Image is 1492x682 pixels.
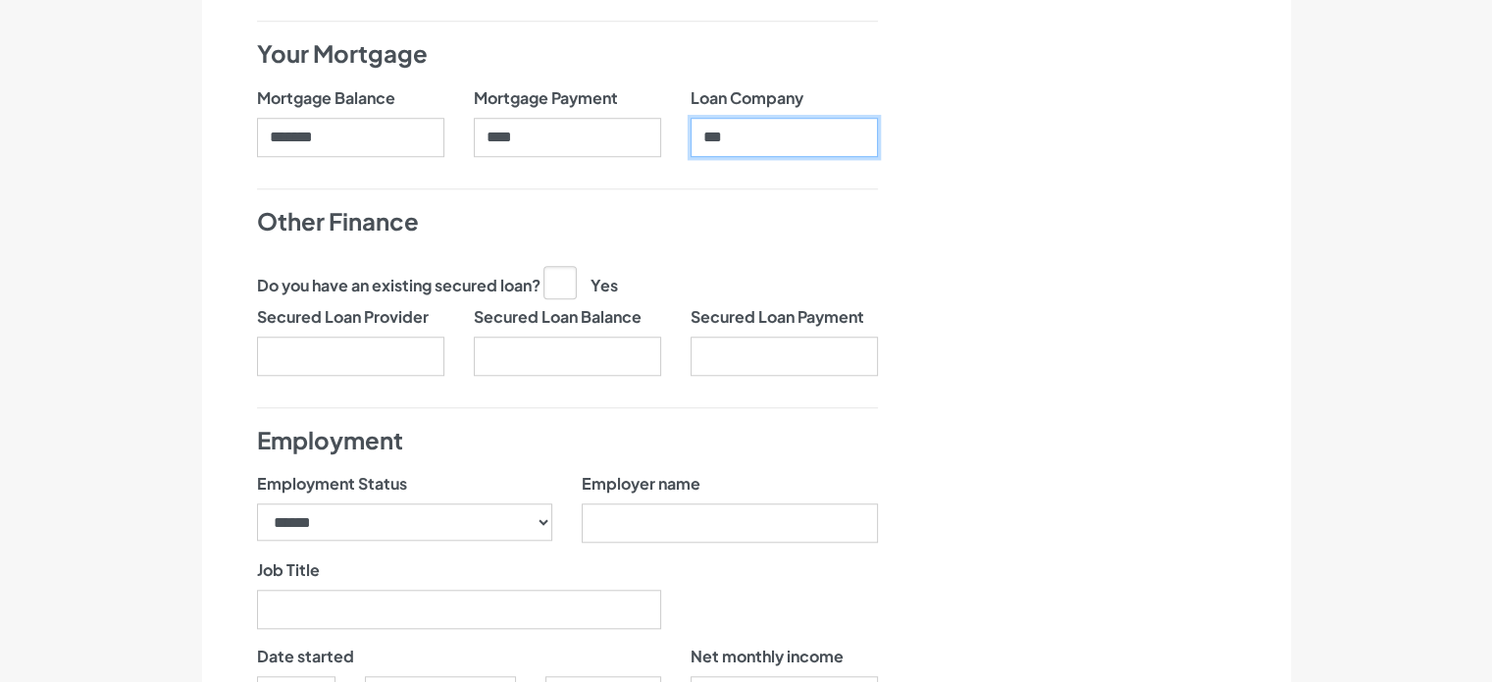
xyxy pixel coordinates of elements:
[474,86,618,110] label: Mortgage Payment
[691,645,844,668] label: Net monthly income
[582,472,700,496] label: Employer name
[257,274,540,297] label: Do you have an existing secured loan?
[257,472,407,496] label: Employment Status
[257,37,878,71] h4: Your Mortgage
[257,558,320,582] label: Job Title
[257,205,878,238] h4: Other Finance
[543,266,618,297] label: Yes
[257,86,395,110] label: Mortgage Balance
[257,645,354,668] label: Date started
[691,86,803,110] label: Loan Company
[691,305,864,329] label: Secured Loan Payment
[474,305,642,329] label: Secured Loan Balance
[257,305,429,329] label: Secured Loan Provider
[257,424,878,457] h4: Employment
